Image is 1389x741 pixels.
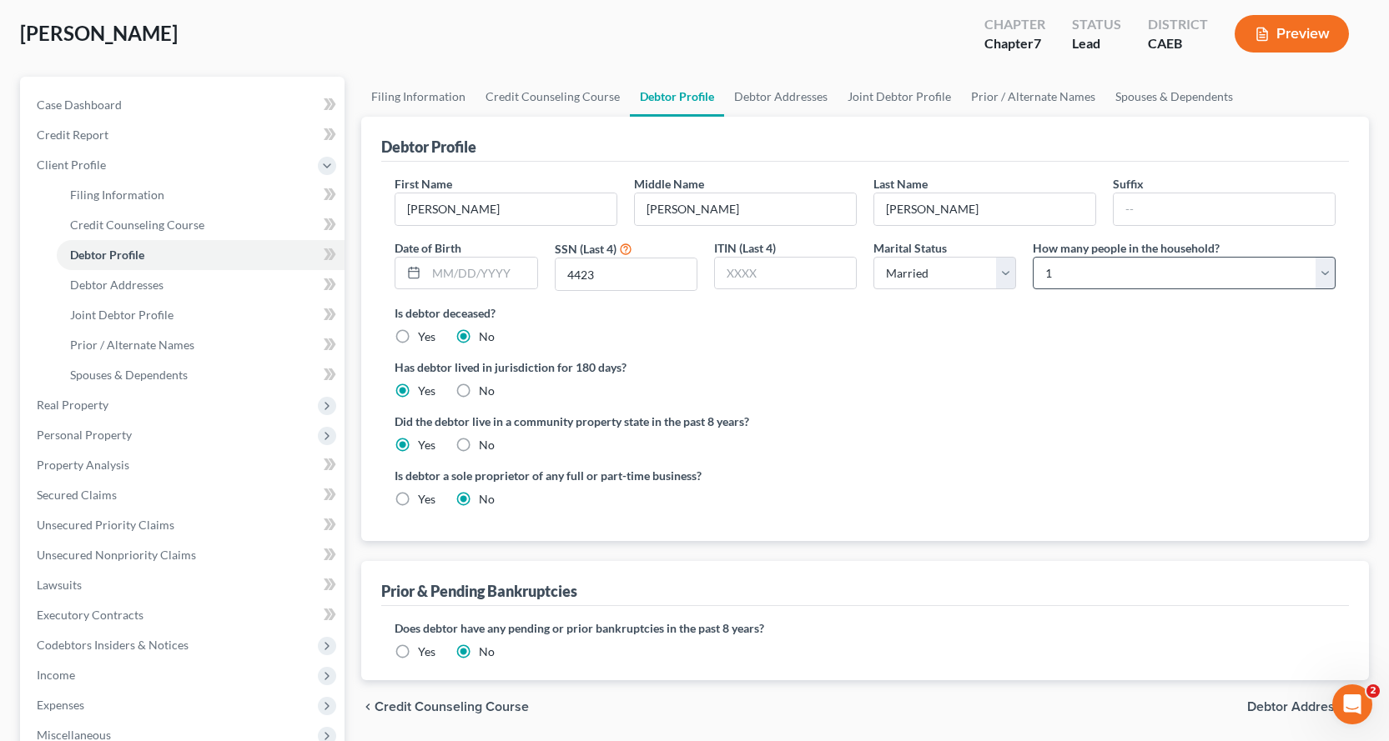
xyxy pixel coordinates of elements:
[555,240,616,258] label: SSN (Last 4)
[479,328,495,345] label: No
[23,600,345,630] a: Executory Contracts
[23,510,345,540] a: Unsecured Priority Claims
[1247,700,1356,713] span: Debtor Addresses
[1113,175,1144,193] label: Suffix
[556,258,697,290] input: XXXX
[1148,34,1208,53] div: CAEB
[874,193,1095,225] input: --
[479,643,495,660] label: No
[479,383,495,399] label: No
[23,540,345,570] a: Unsecured Nonpriority Claims
[57,360,345,390] a: Spouses & Dependents
[1034,35,1041,51] span: 7
[418,383,435,399] label: Yes
[361,77,476,117] a: Filing Information
[984,15,1045,34] div: Chapter
[23,570,345,600] a: Lawsuits
[361,700,375,713] i: chevron_left
[57,270,345,300] a: Debtor Addresses
[395,304,1336,322] label: Is debtor deceased?
[714,239,776,257] label: ITIN (Last 4)
[1366,684,1380,698] span: 2
[1033,239,1220,257] label: How many people in the household?
[57,180,345,210] a: Filing Information
[873,175,928,193] label: Last Name
[37,638,189,652] span: Codebtors Insiders & Notices
[37,548,196,562] span: Unsecured Nonpriority Claims
[395,619,1336,637] label: Does debtor have any pending or prior bankruptcies in the past 8 years?
[395,358,1336,376] label: Has debtor lived in jurisdiction for 180 days?
[479,491,495,508] label: No
[37,98,122,112] span: Case Dashboard
[381,581,577,601] div: Prior & Pending Bankruptcies
[635,193,856,225] input: M.I
[70,248,144,262] span: Debtor Profile
[418,491,435,508] label: Yes
[395,175,452,193] label: First Name
[70,278,164,292] span: Debtor Addresses
[873,239,947,257] label: Marital Status
[57,330,345,360] a: Prior / Alternate Names
[37,398,108,412] span: Real Property
[418,328,435,345] label: Yes
[70,368,188,382] span: Spouses & Dependents
[375,700,529,713] span: Credit Counseling Course
[37,128,108,142] span: Credit Report
[361,700,529,713] button: chevron_left Credit Counseling Course
[1148,15,1208,34] div: District
[23,450,345,480] a: Property Analysis
[724,77,838,117] a: Debtor Addresses
[418,437,435,453] label: Yes
[23,90,345,120] a: Case Dashboard
[1332,684,1372,724] iframe: Intercom live chat
[630,77,724,117] a: Debtor Profile
[838,77,961,117] a: Joint Debtor Profile
[426,258,536,289] input: MM/DD/YYYY
[634,175,704,193] label: Middle Name
[476,77,630,117] a: Credit Counseling Course
[37,668,75,682] span: Income
[57,240,345,270] a: Debtor Profile
[20,21,178,45] span: [PERSON_NAME]
[37,428,132,442] span: Personal Property
[715,258,856,289] input: XXXX
[37,458,129,472] span: Property Analysis
[57,210,345,240] a: Credit Counseling Course
[1072,34,1121,53] div: Lead
[23,120,345,150] a: Credit Report
[395,467,857,484] label: Is debtor a sole proprietor of any full or part-time business?
[1114,193,1335,225] input: --
[961,77,1105,117] a: Prior / Alternate Names
[37,158,106,172] span: Client Profile
[37,578,82,592] span: Lawsuits
[1072,15,1121,34] div: Status
[395,239,461,257] label: Date of Birth
[37,608,143,622] span: Executory Contracts
[395,413,1336,430] label: Did the debtor live in a community property state in the past 8 years?
[1235,15,1349,53] button: Preview
[381,137,476,157] div: Debtor Profile
[1247,700,1369,713] button: Debtor Addresses chevron_right
[70,188,164,202] span: Filing Information
[70,338,194,352] span: Prior / Alternate Names
[984,34,1045,53] div: Chapter
[37,698,84,712] span: Expenses
[395,193,616,225] input: --
[37,518,174,532] span: Unsecured Priority Claims
[70,308,174,322] span: Joint Debtor Profile
[418,643,435,660] label: Yes
[1105,77,1243,117] a: Spouses & Dependents
[37,488,117,502] span: Secured Claims
[23,480,345,510] a: Secured Claims
[479,437,495,453] label: No
[70,218,204,232] span: Credit Counseling Course
[57,300,345,330] a: Joint Debtor Profile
